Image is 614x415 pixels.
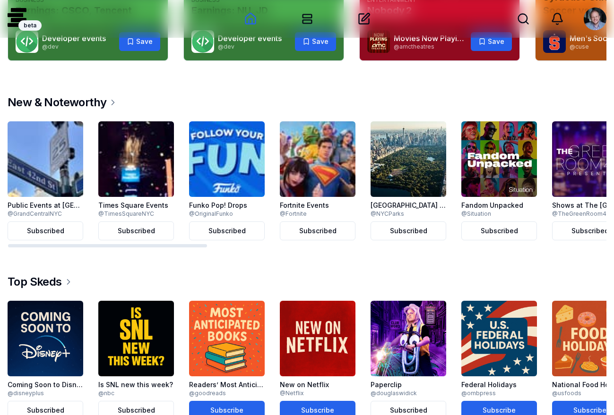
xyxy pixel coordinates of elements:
img: Readers’ Most Anticipated Books of 2025 [189,301,265,376]
a: @OriginalFunko [189,210,265,218]
a: @cuse [570,43,589,50]
a: Public Events at [GEOGRAPHIC_DATA] [8,201,83,210]
p: @ ombpress [461,390,537,397]
a: [GEOGRAPHIC_DATA] Events [371,201,446,210]
a: Coming Soon to Disney+ [8,380,83,390]
img: Public Events at Grand Central [8,121,83,197]
a: @GrandCentralNYC [8,210,83,218]
img: Fortnite Events [280,121,355,197]
img: New on Netflix [280,301,355,376]
img: Sked Image [16,30,38,53]
img: Funko Pop! Drops [189,121,265,197]
a: Fortnite Events [280,201,355,210]
img: Times Square Events [98,121,174,197]
a: @nbc [98,390,174,397]
p: @ Fortnite [280,210,355,218]
p: @ NYCParks [371,210,446,218]
p: @ nbc [98,390,174,397]
img: Sked Image [367,30,390,53]
button: Subscribed [8,221,83,240]
p: @ TimesSquareNYC [98,210,174,218]
a: Federal Holidays [461,380,537,390]
a: Fandom Unpacked [461,201,537,210]
a: @NYCParks [371,210,446,218]
a: @Netflix [280,390,355,397]
a: New on Netflix [280,380,355,390]
img: Federal Holidays [461,301,537,376]
a: Developer events [218,34,282,43]
img: Sked Image [543,30,566,53]
a: @ombpress [461,390,537,397]
p: @ douglaswidick [371,390,446,397]
a: @goodreads [189,390,265,397]
img: mattbritten [584,8,606,30]
p: @ OriginalFunko [189,210,265,218]
p: @ goodreads [189,390,265,397]
button: Save [471,32,512,51]
div: beta [18,20,42,31]
img: Sked Image [191,30,214,53]
button: Subscribed [189,221,265,240]
a: @dev [42,43,59,50]
h2: Top Skeds [8,274,62,289]
a: Times Square Events [98,201,174,210]
p: @ GrandCentralNYC [8,210,83,218]
img: logo [8,8,26,27]
a: Movies Now Playing at AMC [394,34,494,43]
p: @ Situation [461,210,537,218]
a: Funko Pop! Drops [189,201,265,210]
p: @ disneyplus [8,390,83,397]
p: @ Netflix [280,390,355,397]
a: @disneyplus [8,390,83,397]
img: Paperclip [371,301,446,376]
a: Developer events [42,34,106,43]
a: Top Skeds [8,274,606,289]
a: @dev [218,43,234,50]
img: Coming Soon to Disney+ [8,301,83,376]
button: Subscribed [98,221,174,240]
a: Is SNL new this week? [98,380,174,390]
button: Subscribed [280,221,355,240]
a: @douglaswidick [371,390,446,397]
a: @amctheatres [394,43,434,50]
a: @Situation [461,210,537,218]
img: Fandom Unpacked [461,121,537,197]
button: Save [119,32,160,51]
img: Central Park Events [371,121,446,197]
button: Save [295,32,336,51]
h2: New & Noteworthy [8,95,106,110]
a: @Fortnite [280,210,355,218]
a: New & Noteworthy [8,95,606,110]
img: Is SNL new this week? [98,301,174,376]
a: @TimesSquareNYC [98,210,174,218]
button: Subscribed [461,221,537,240]
button: Subscribed [371,221,446,240]
a: Paperclip [371,380,446,390]
a: Readers’ Most Anticipated Books of 2025 [189,380,265,390]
